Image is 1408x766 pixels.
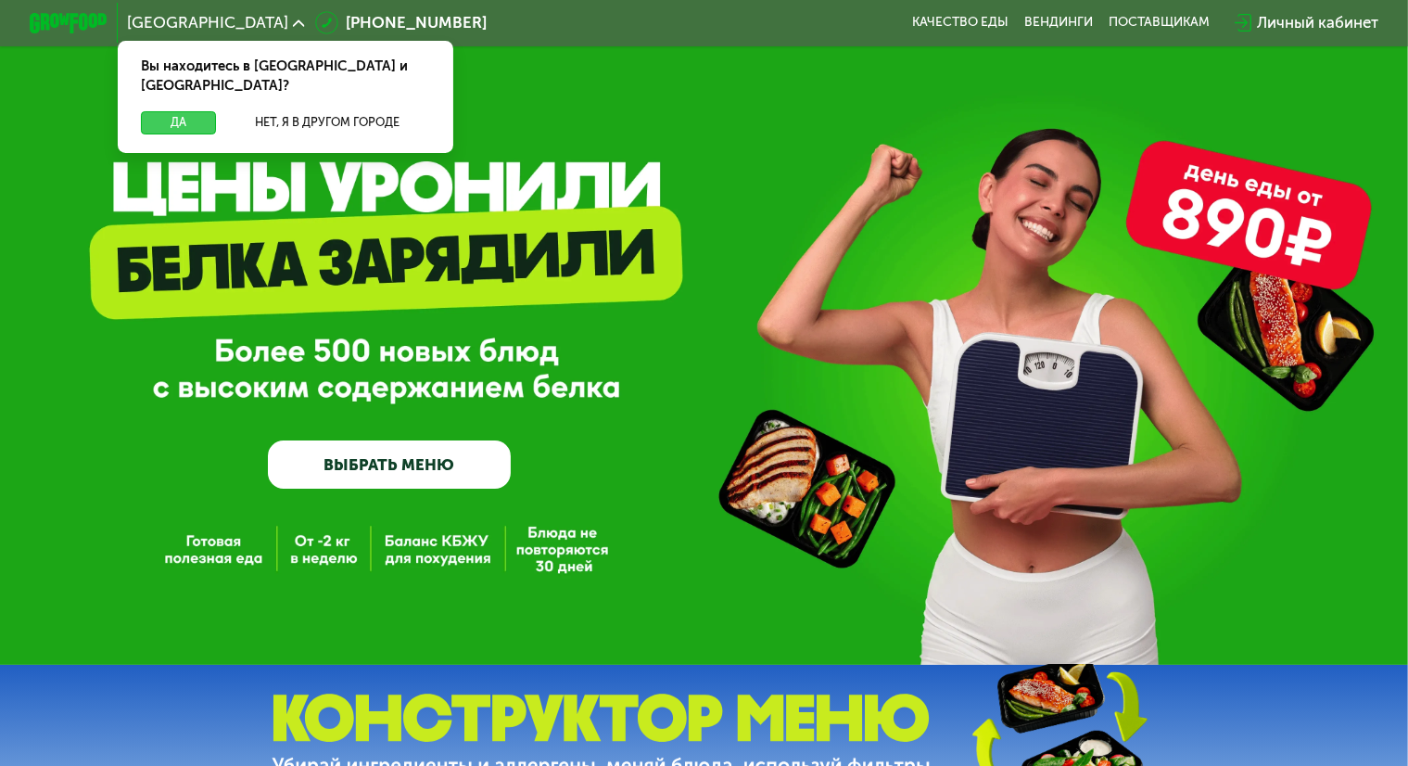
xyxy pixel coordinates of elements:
[141,111,216,134] button: Да
[912,15,1008,31] a: Качество еды
[1024,15,1093,31] a: Вендинги
[127,15,288,31] span: [GEOGRAPHIC_DATA]
[315,11,488,34] a: [PHONE_NUMBER]
[118,41,454,111] div: Вы находитесь в [GEOGRAPHIC_DATA] и [GEOGRAPHIC_DATA]?
[1109,15,1210,31] div: поставщикам
[268,440,512,490] a: ВЫБРАТЬ МЕНЮ
[1257,11,1378,34] div: Личный кабинет
[224,111,430,134] button: Нет, я в другом городе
